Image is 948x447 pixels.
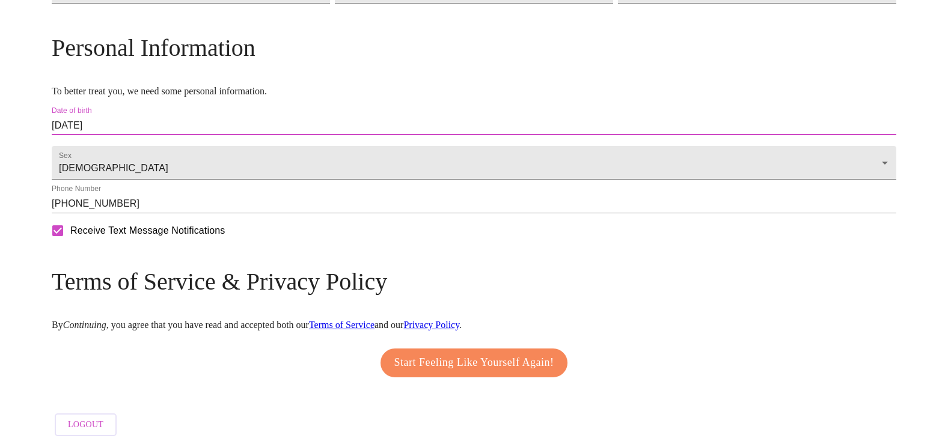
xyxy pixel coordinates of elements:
h3: Personal Information [52,34,896,62]
button: Start Feeling Like Yourself Again! [381,348,568,377]
a: Privacy Policy [403,320,459,330]
p: By , you agree that you have read and accepted both our and our . [52,320,896,330]
h3: Terms of Service & Privacy Policy [52,267,896,296]
label: Date of birth [52,108,92,115]
span: Start Feeling Like Yourself Again! [394,353,554,372]
p: To better treat you, we need some personal information. [52,86,896,97]
a: Terms of Service [309,320,375,330]
span: Logout [68,418,103,433]
label: Phone Number [52,186,101,193]
button: Logout [55,413,117,437]
span: Receive Text Message Notifications [70,223,225,238]
div: [DEMOGRAPHIC_DATA] [52,146,896,180]
em: Continuing [63,320,106,330]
